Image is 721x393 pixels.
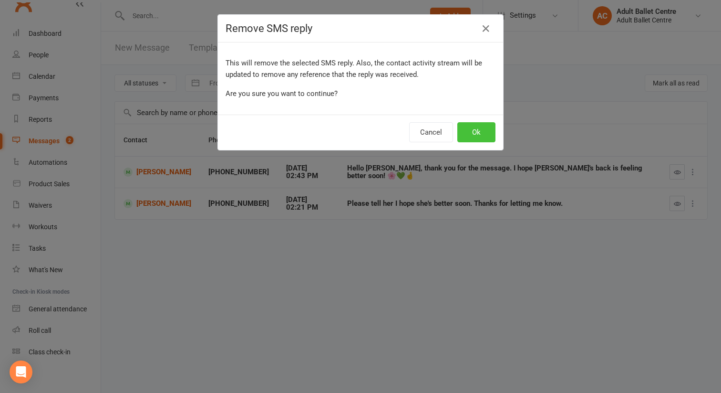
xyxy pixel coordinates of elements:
div: Open Intercom Messenger [10,361,32,383]
button: Close [478,21,494,36]
span: This will remove the selected SMS reply. Also, the contact activity stream will be updated to rem... [226,59,482,79]
button: Cancel [409,122,453,142]
span: Are you sure you want to continue? [226,89,338,98]
button: Ok [457,122,495,142]
h4: Remove SMS reply [226,22,495,34]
